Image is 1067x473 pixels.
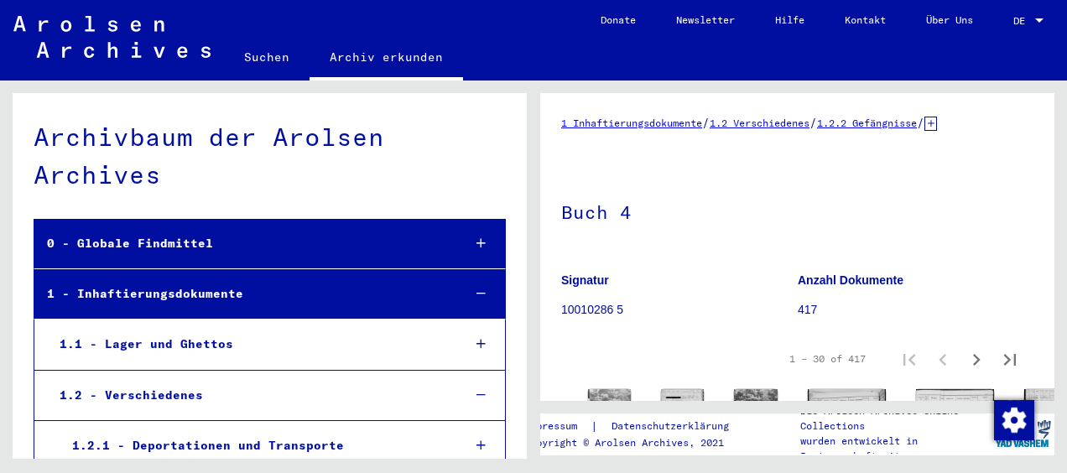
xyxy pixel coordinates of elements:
img: 001.jpg [588,389,631,448]
p: 417 [798,301,1033,319]
span: / [702,115,710,130]
b: Signatur [561,273,609,287]
span: DE [1013,15,1032,27]
div: 1.1 - Lager und Ghettos [47,328,449,361]
div: 1 - Inhaftierungsdokumente [34,278,449,310]
img: 001.jpg [734,389,777,453]
p: Die Arolsen Archives Online-Collections [800,403,990,434]
div: 1.2.1 - Deportationen und Transporte [60,429,449,462]
a: 1.2 Verschiedenes [710,117,809,129]
p: Copyright © Arolsen Archives, 2021 [524,435,749,450]
a: Archiv erkunden [310,37,463,81]
button: Last page [993,342,1027,376]
p: wurden entwickelt in Partnerschaft mit [800,434,990,464]
img: 001.jpg [1024,389,1067,443]
div: Archivbaum der Arolsen Archives [34,118,506,194]
button: First page [893,342,926,376]
button: Next page [960,342,993,376]
span: / [809,115,817,130]
button: Previous page [926,342,960,376]
h1: Buch 4 [561,174,1033,247]
a: Datenschutzerklärung [598,418,749,435]
img: 001.jpg [661,389,704,450]
a: 1.2.2 Gefängnisse [817,117,917,129]
b: Anzahl Dokumente [798,273,903,287]
img: Arolsen_neg.svg [13,16,211,58]
img: yv_logo.png [992,413,1054,455]
div: 0 - Globale Findmittel [34,227,449,260]
a: Suchen [224,37,310,77]
a: Impressum [524,418,591,435]
img: Zustimmung ändern [994,400,1034,440]
div: 1.2 - Verschiedenes [47,379,449,412]
img: 001.jpg [916,389,994,467]
div: 1 – 30 of 417 [789,351,866,366]
p: 10010286 5 [561,301,797,319]
a: 1 Inhaftierungsdokumente [561,117,702,129]
span: / [917,115,924,130]
div: | [524,418,749,435]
